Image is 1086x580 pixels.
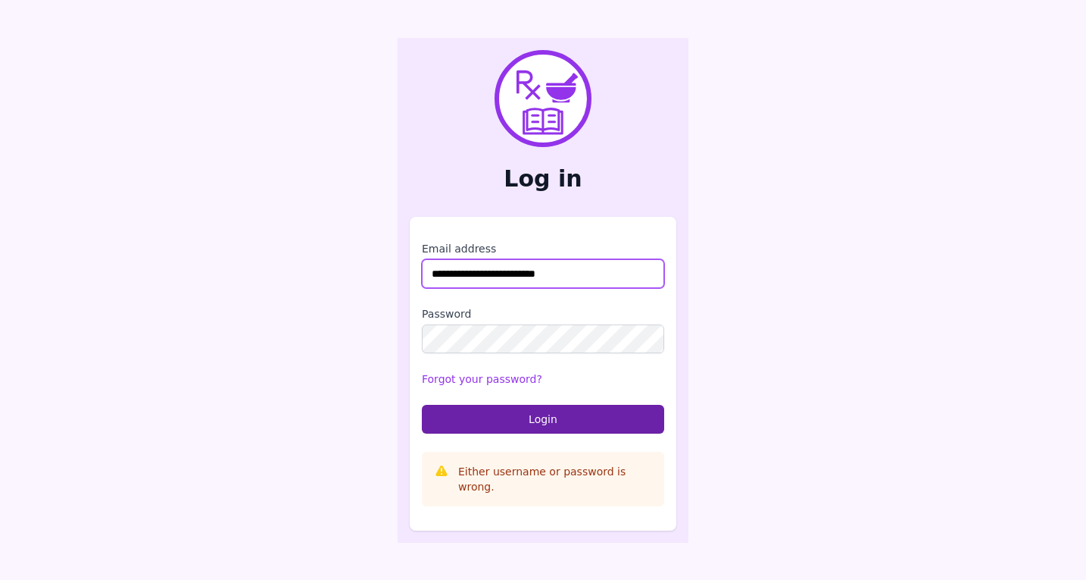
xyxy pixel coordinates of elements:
[410,165,676,193] h2: Log in
[495,50,591,147] img: PharmXellence Logo
[422,373,542,385] a: Forgot your password?
[422,405,664,434] button: Login
[422,241,664,256] label: Email address
[422,306,664,321] label: Password
[458,464,652,494] p: Either username or password is wrong.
